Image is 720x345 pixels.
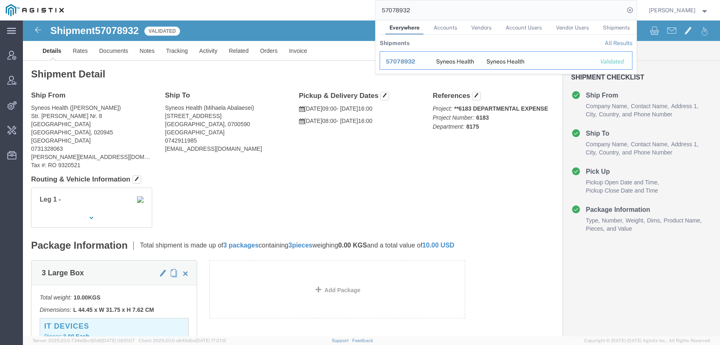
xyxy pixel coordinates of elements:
div: Validated [600,57,626,66]
span: 57078932 [386,58,415,65]
table: Search Results [380,35,637,74]
div: Syneos Health [486,52,524,69]
th: Shipments [380,35,409,51]
span: Vendors [471,25,492,31]
iframe: FS Legacy Container [23,20,720,336]
span: Server: 2025.20.0-734e5bc92d9 [33,338,135,343]
span: Copyright © [DATE]-[DATE] Agistix Inc., All Rights Reserved [584,337,710,344]
div: 57078932 [386,57,425,66]
span: Shipments [603,25,630,31]
span: Carrie Virgilio [649,6,695,15]
span: [DATE] 17:21:12 [196,338,226,343]
div: Syneos Health [436,52,474,69]
span: Client: 2025.20.0-e640dba [139,338,226,343]
button: [PERSON_NAME] [648,5,709,15]
a: Support [332,338,352,343]
span: Accounts [434,25,457,31]
input: Search for shipment number, reference number [376,0,624,20]
span: [DATE] 09:51:07 [102,338,135,343]
span: Vendor Users [556,25,589,31]
img: logo [6,4,64,16]
a: Feedback [352,338,373,343]
span: Everywhere [389,25,420,31]
a: View all shipments found by criterion [605,40,632,46]
span: Account Users [506,25,542,31]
